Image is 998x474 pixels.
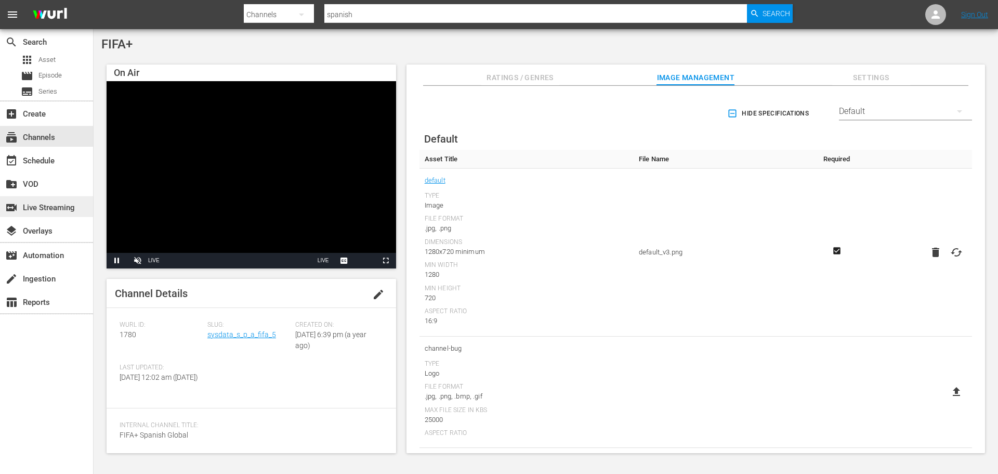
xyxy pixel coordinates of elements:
span: Series [21,85,33,98]
div: 1280 [425,270,628,280]
span: Create [5,108,18,120]
span: VOD [5,178,18,190]
span: External Channel Title: [120,453,378,462]
span: Default [424,133,458,145]
svg: Required [831,246,843,255]
img: ans4CAIJ8jUAAAAAAAAAAAAAAAAAAAAAAAAgQb4GAAAAAAAAAAAAAAAAAAAAAAAAJMjXAAAAAAAAAAAAAAAAAAAAAAAAgAT5G... [25,3,75,27]
div: Dimensions [425,238,628,247]
th: Asset Title [419,150,634,169]
div: .jpg, .png [425,223,628,234]
span: Schedule [5,155,18,167]
div: .jpg, .png, .bmp, .gif [425,391,628,402]
div: Default [839,97,972,126]
div: Image [425,200,628,211]
span: Slug: [207,321,290,329]
div: 720 [425,293,628,303]
span: Search [763,4,790,23]
div: Video Player [107,81,396,268]
div: Aspect Ratio [425,429,628,438]
div: LIVE [148,253,160,268]
button: Fullscreen [375,253,396,268]
a: sysdata_s_p_a_fifa_5 [207,330,276,339]
span: FIFA+ [101,37,133,52]
div: Max File Size In Kbs [425,406,628,415]
span: Internal Channel Title: [120,421,378,430]
div: Aspect Ratio [425,308,628,316]
span: Search [5,36,18,48]
span: Last Updated: [120,364,202,372]
span: Episode [38,70,62,81]
div: File Format [425,383,628,391]
span: 1780 [120,330,136,339]
span: edit [372,288,385,301]
th: Required [814,150,859,169]
div: Type [425,360,628,368]
span: Ratings / Genres [481,71,559,84]
a: default [425,174,445,187]
span: channel-bug [425,342,628,355]
span: Hide Specifications [729,108,809,119]
span: Live Streaming [5,201,18,214]
span: Overlays [5,225,18,237]
div: Logo [425,368,628,379]
button: edit [366,282,391,307]
span: [DATE] 12:02 am ([DATE]) [120,373,198,381]
button: Unmute [127,253,148,268]
span: Automation [5,249,18,262]
div: Min Width [425,261,628,270]
div: File Format [425,215,628,223]
button: Picture-in-Picture [354,253,375,268]
span: [DATE] 6:39 pm (a year ago) [295,330,366,350]
a: Sign Out [961,10,988,19]
span: Asset [21,54,33,66]
button: Seek to live, currently playing live [313,253,334,268]
span: Episode [21,70,33,82]
span: Asset [38,55,56,65]
div: 16:9 [425,316,628,326]
span: On Air [114,67,139,78]
button: Search [747,4,793,23]
div: 1280x720 minimum [425,247,628,257]
span: Wurl ID: [120,321,202,329]
div: 25000 [425,415,628,425]
td: default_v3.png [634,169,814,337]
span: Ingestion [5,273,18,285]
button: Hide Specifications [725,99,813,128]
button: Pause [107,253,127,268]
span: Reports [5,296,18,309]
button: Captions [334,253,354,268]
span: Channels [5,131,18,144]
span: Series [38,86,57,97]
span: FIFA+ Spanish Global [120,431,188,439]
span: Bits Tile [425,453,628,467]
span: Channel Details [115,287,188,300]
span: Created On: [295,321,378,329]
span: Image Management [656,71,734,84]
div: Type [425,192,628,200]
div: Min Height [425,285,628,293]
span: Settings [832,71,910,84]
span: LIVE [318,258,329,263]
span: menu [6,8,19,21]
th: File Name [634,150,814,169]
